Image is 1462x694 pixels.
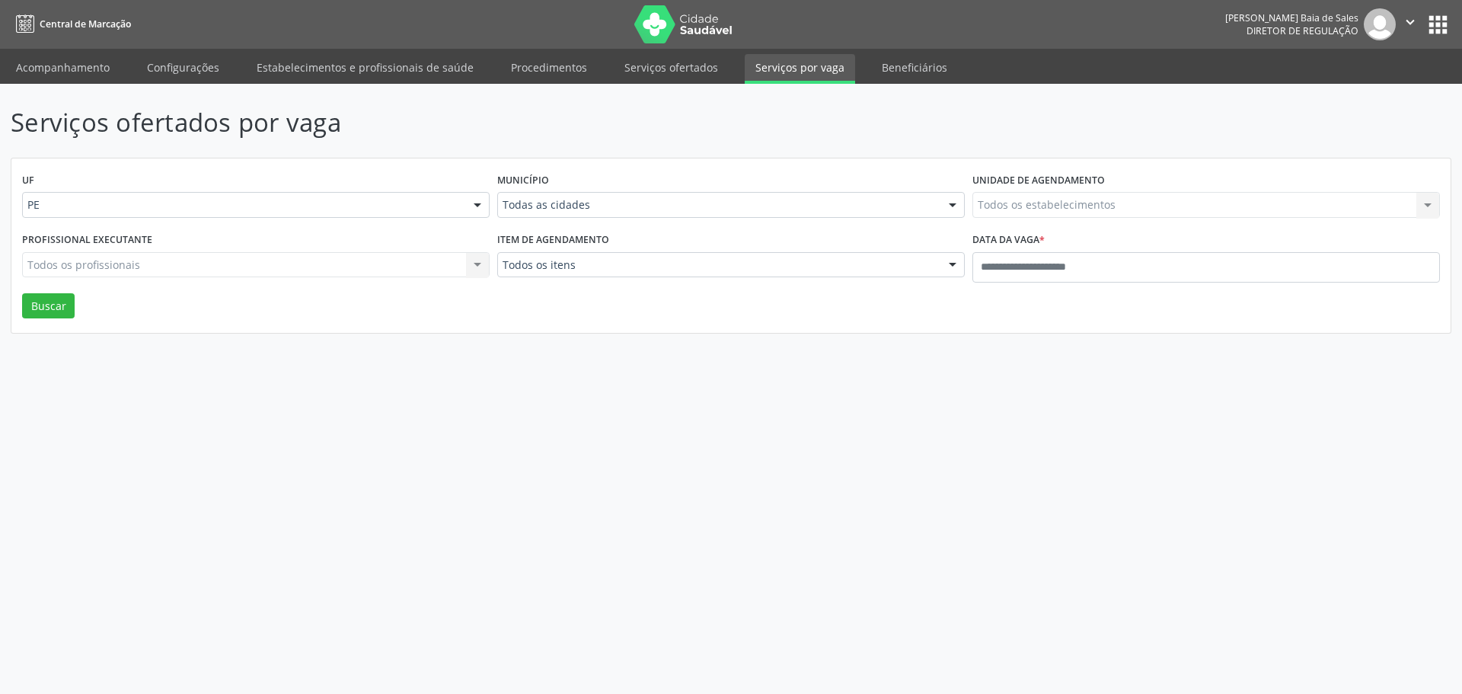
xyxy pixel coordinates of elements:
a: Central de Marcação [11,11,131,37]
span: Central de Marcação [40,18,131,30]
a: Procedimentos [500,54,598,81]
button:  [1396,8,1425,40]
label: Profissional executante [22,229,152,252]
a: Serviços por vaga [745,54,855,84]
a: Configurações [136,54,230,81]
span: Diretor de regulação [1247,24,1358,37]
label: Item de agendamento [497,229,609,252]
span: PE [27,197,458,213]
a: Estabelecimentos e profissionais de saúde [246,54,484,81]
i:  [1402,14,1419,30]
label: Data da vaga [972,229,1045,252]
img: img [1364,8,1396,40]
button: apps [1425,11,1451,38]
label: Município [497,169,549,193]
p: Serviços ofertados por vaga [11,104,1019,142]
div: [PERSON_NAME] Baia de Sales [1225,11,1358,24]
a: Serviços ofertados [614,54,729,81]
label: Unidade de agendamento [972,169,1105,193]
a: Acompanhamento [5,54,120,81]
span: Todas as cidades [503,197,934,213]
span: Todos os itens [503,257,934,273]
a: Beneficiários [871,54,958,81]
button: Buscar [22,293,75,319]
label: UF [22,169,34,193]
